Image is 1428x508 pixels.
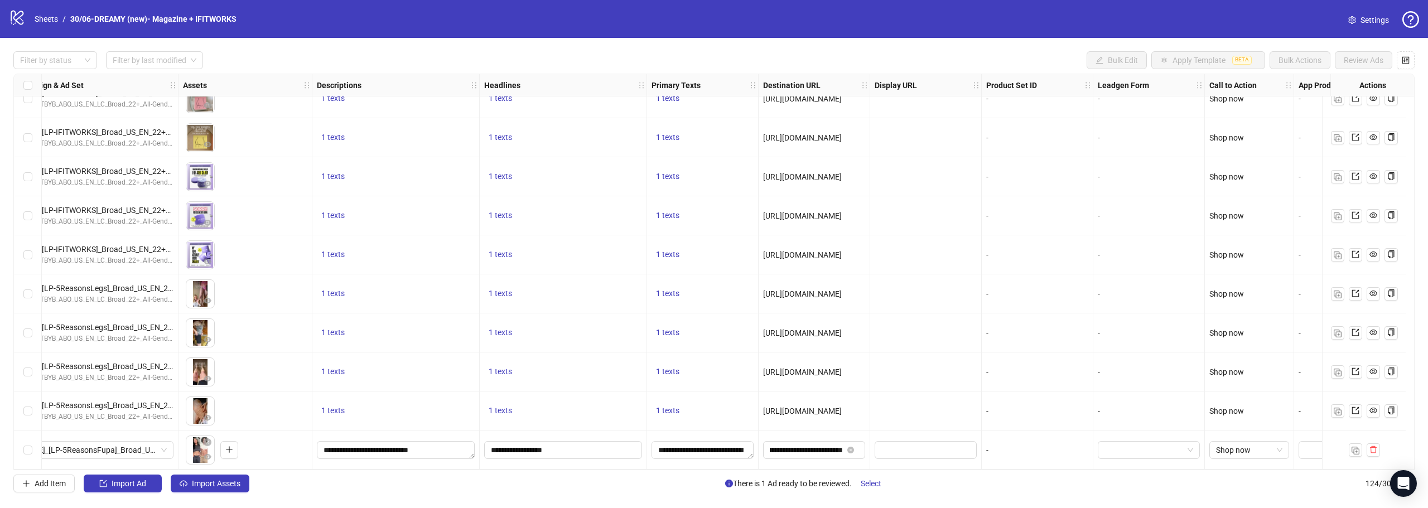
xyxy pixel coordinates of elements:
span: import [99,480,107,487]
button: 1 texts [652,404,684,418]
button: 1 texts [652,365,684,379]
img: Asset 1 [186,358,214,386]
strong: Call to Action [1209,79,1257,91]
span: Shop now [1209,407,1244,415]
div: Resize Descriptions column [476,74,479,96]
button: Preview [201,333,214,347]
div: - [1098,288,1200,300]
span: holder [1203,81,1211,89]
span: eye [1369,367,1377,375]
span: - [1299,172,1301,181]
span: holder [169,81,177,89]
div: - [1098,327,1200,339]
button: Preview [201,99,214,113]
button: Preview [201,255,214,269]
button: 1 texts [484,287,517,301]
span: 124 / 300 items [1366,477,1415,490]
span: 1 texts [489,133,512,142]
div: [DATE]_[LP-IFITWORKS]_Broad_US_EN_22+_Auto_LC_Daily_ABO_[DEMOGRAPHIC_DATA]_[GET-DREAMY Week 34 Po... [16,243,173,255]
button: Preview [201,216,214,230]
span: copy [1387,133,1395,141]
button: Preview [201,138,214,152]
span: Shop now [1216,442,1282,458]
button: Preview [201,451,214,464]
button: Duplicate [1331,131,1344,144]
a: 30/06-DREAMY (new)- Magazine + IFITWORKS [68,13,239,25]
span: [URL][DOMAIN_NAME] [763,211,842,220]
span: 1 texts [656,133,679,142]
span: 1 texts [656,94,679,103]
div: Select row 123 [14,391,42,430]
span: holder [861,81,869,89]
button: Duplicate [1331,326,1344,340]
button: Duplicate [1331,170,1344,183]
button: close-circle [847,447,854,453]
span: copy [1387,367,1395,375]
img: Duplicate [1334,369,1342,376]
strong: Destination URL [763,79,821,91]
span: holder [470,81,478,89]
span: export [1352,94,1359,102]
div: [DATE]_[LP-IFITWORKS]_Broad_US_EN_22+_Auto_LC_Daily_ABO_[DEMOGRAPHIC_DATA]_[GET-DREAMY Week 34 Po... [16,126,173,138]
div: Select row 120 [14,274,42,313]
span: Import Ad [112,479,146,488]
span: Import Assets [192,479,240,488]
span: eye [1369,407,1377,414]
img: Duplicate [1334,95,1342,103]
span: - [1299,407,1301,415]
div: Open Intercom Messenger [1390,470,1417,497]
img: Duplicate [1334,251,1342,259]
div: - [1098,249,1200,261]
span: setting [1348,16,1356,24]
div: Testing_TBYB_ABO_US_EN_LC_Broad_22+_All-Genders_[Maelys_Get-Dreamy] [16,255,173,266]
span: 1 texts [656,172,679,181]
span: holder [177,81,185,89]
a: Sheets [32,13,60,25]
span: 1 texts [656,211,679,220]
strong: Product Set ID [986,79,1037,91]
span: copy [1387,289,1395,297]
span: eye [1369,289,1377,297]
span: export [1352,133,1359,141]
img: Duplicate [1352,447,1359,454]
span: copy [1387,172,1395,180]
span: [URL][DOMAIN_NAME] [763,94,842,103]
span: eye [204,414,211,422]
span: copy [1387,211,1395,219]
span: - [1299,94,1301,103]
img: Asset 1 [186,436,214,464]
span: eye [204,101,211,109]
img: Duplicate [1334,173,1342,181]
span: 1 texts [321,328,345,337]
strong: App Product Page ID [1299,79,1371,91]
div: - [1098,93,1200,105]
span: Shop now [1209,367,1244,376]
span: info-circle [725,480,733,487]
button: Duplicate [1331,209,1344,222]
span: copy [1387,328,1395,336]
span: 1 texts [489,406,512,415]
button: Preview [201,294,214,308]
span: 1 texts [489,289,512,298]
a: Settings [1339,11,1398,29]
span: [URL][DOMAIN_NAME] [763,407,842,415]
div: Select row 117 [14,157,42,196]
span: eye [204,258,211,265]
img: Duplicate [1334,212,1342,220]
li: / [62,13,66,25]
div: - [1098,405,1200,417]
span: - [1299,133,1301,142]
span: export [1352,328,1359,336]
div: - [1098,171,1200,183]
span: 1 texts [321,406,345,415]
button: 1 texts [484,248,517,262]
span: - [1299,328,1301,337]
span: question-circle [1402,11,1419,28]
button: Add [220,441,238,459]
button: Duplicate [1331,365,1344,379]
strong: Primary Texts [652,79,701,91]
div: Edit values [317,441,475,459]
span: holder [1084,81,1092,89]
div: - [986,288,1088,300]
span: Shop now [1209,328,1244,337]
